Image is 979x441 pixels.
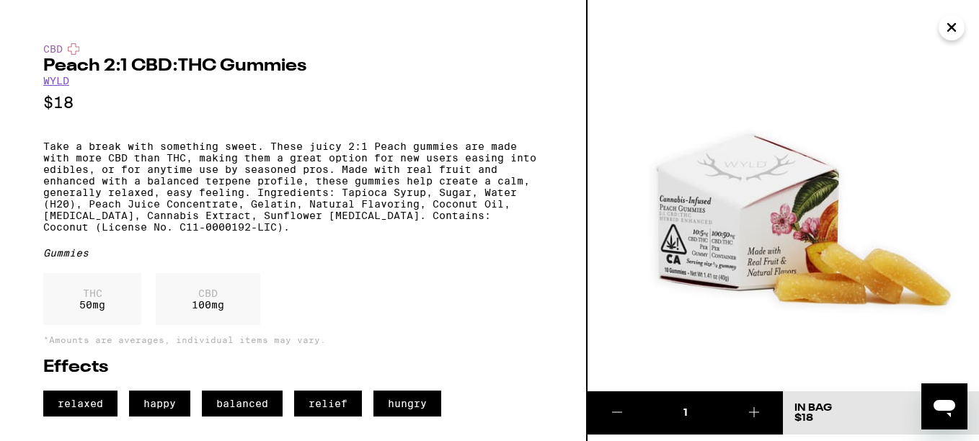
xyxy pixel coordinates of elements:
[783,391,979,435] button: In Bag$18
[79,288,105,299] p: THC
[156,273,260,325] div: 100 mg
[43,273,141,325] div: 50 mg
[43,359,543,376] h2: Effects
[921,383,967,429] iframe: Button to launch messaging window
[373,391,441,416] span: hungry
[294,391,362,416] span: relief
[43,141,543,233] p: Take a break with something sweet. These juicy 2:1 Peach gummies are made with more CBD than THC,...
[43,75,69,86] a: WYLD
[202,391,283,416] span: balanced
[68,43,79,55] img: cbdColor.svg
[43,391,118,416] span: relaxed
[43,43,543,55] div: CBD
[794,403,832,413] div: In Bag
[43,247,543,259] div: Gummies
[43,58,543,75] h2: Peach 2:1 CBD:THC Gummies
[794,413,813,423] span: $18
[646,406,725,420] div: 1
[43,94,543,112] p: $18
[192,288,224,299] p: CBD
[939,14,965,40] button: Close
[129,391,190,416] span: happy
[43,335,543,344] p: *Amounts are averages, individual items may vary.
